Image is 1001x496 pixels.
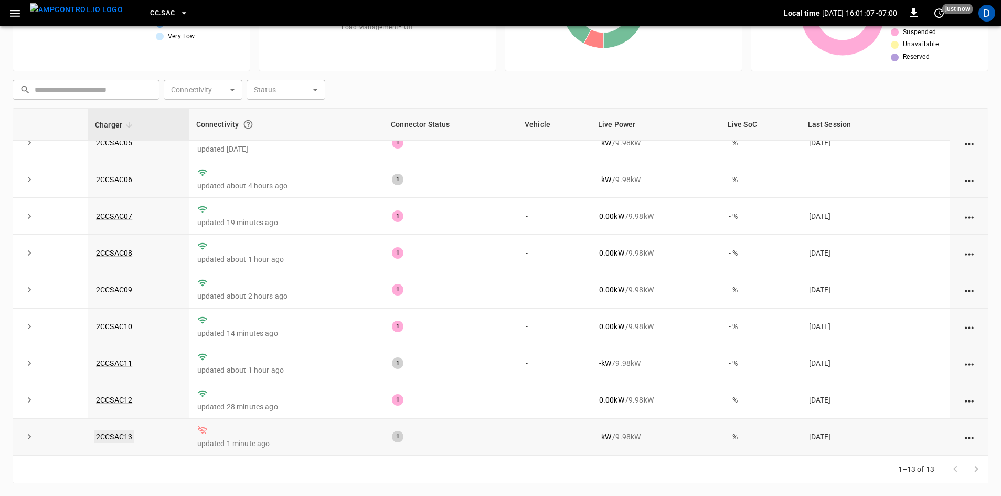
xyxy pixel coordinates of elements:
div: / 9.98 kW [599,395,712,405]
div: action cell options [963,174,976,185]
p: updated [DATE] [197,144,376,154]
div: action cell options [963,211,976,221]
td: - % [720,161,801,198]
a: 2CCSAC13 [94,430,134,443]
button: expand row [22,172,37,187]
div: 1 [392,174,403,185]
div: / 9.98 kW [599,358,712,368]
div: action cell options [963,321,976,332]
td: [DATE] [801,271,950,308]
p: 0.00 kW [599,321,624,332]
a: 2CCSAC06 [96,175,132,184]
div: 1 [392,431,403,442]
div: action cell options [963,248,976,258]
span: Very Low [168,31,195,42]
button: expand row [22,245,37,261]
p: updated 14 minutes ago [197,328,376,339]
a: 2CCSAC09 [96,286,132,294]
span: Suspended [903,27,936,38]
p: updated about 4 hours ago [197,181,376,191]
p: updated about 2 hours ago [197,291,376,301]
button: expand row [22,392,37,408]
p: 0.00 kW [599,211,624,221]
div: / 9.98 kW [599,174,712,185]
td: - % [720,124,801,161]
a: 2CCSAC05 [96,139,132,147]
button: expand row [22,208,37,224]
p: 0.00 kW [599,395,624,405]
div: action cell options [963,395,976,405]
td: [DATE] [801,309,950,345]
p: - kW [599,174,611,185]
td: - [517,235,591,271]
td: - [517,161,591,198]
div: action cell options [963,358,976,368]
td: [DATE] [801,235,950,271]
a: 2CCSAC11 [96,359,132,367]
div: action cell options [963,138,976,148]
span: CC.SAC [150,7,175,19]
div: profile-icon [978,5,995,22]
p: - kW [599,431,611,442]
td: - [517,419,591,456]
td: [DATE] [801,345,950,382]
button: expand row [22,355,37,371]
td: - [517,124,591,161]
div: 1 [392,394,403,406]
span: Charger [95,119,136,131]
td: - % [720,235,801,271]
p: updated 28 minutes ago [197,402,376,412]
p: updated about 1 hour ago [197,254,376,265]
span: Reserved [903,52,930,62]
img: ampcontrol.io logo [30,3,123,16]
div: Connectivity [196,115,377,134]
td: - [517,345,591,382]
div: action cell options [963,284,976,295]
td: - % [720,345,801,382]
button: expand row [22,429,37,445]
p: updated 1 minute ago [197,438,376,449]
td: - % [720,271,801,308]
span: Unavailable [903,39,939,50]
div: 1 [392,137,403,149]
td: [DATE] [801,124,950,161]
td: - % [720,419,801,456]
td: - [517,271,591,308]
td: - % [720,382,801,419]
button: expand row [22,319,37,334]
td: [DATE] [801,198,950,235]
div: / 9.98 kW [599,248,712,258]
td: [DATE] [801,419,950,456]
th: Live SoC [720,109,801,141]
div: action cell options [963,431,976,442]
td: - [517,309,591,345]
p: 0.00 kW [599,248,624,258]
div: 1 [392,357,403,369]
p: updated about 1 hour ago [197,365,376,375]
button: CC.SAC [146,3,193,24]
p: [DATE] 16:01:07 -07:00 [822,8,897,18]
p: updated 19 minutes ago [197,217,376,228]
a: 2CCSAC07 [96,212,132,220]
td: - % [720,309,801,345]
p: Local time [784,8,820,18]
th: Vehicle [517,109,591,141]
div: action cell options [963,101,976,111]
div: 1 [392,284,403,296]
div: / 9.98 kW [599,431,712,442]
div: / 9.98 kW [599,284,712,295]
th: Live Power [591,109,720,141]
p: 1–13 of 13 [898,464,935,474]
td: [DATE] [801,382,950,419]
button: set refresh interval [931,5,947,22]
td: - [517,382,591,419]
td: - [801,161,950,198]
p: 0.00 kW [599,284,624,295]
div: / 9.98 kW [599,138,712,148]
p: - kW [599,138,611,148]
div: / 9.98 kW [599,321,712,332]
span: just now [942,4,973,14]
td: - [517,198,591,235]
p: - kW [599,358,611,368]
span: Load Management = Off [342,23,413,33]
